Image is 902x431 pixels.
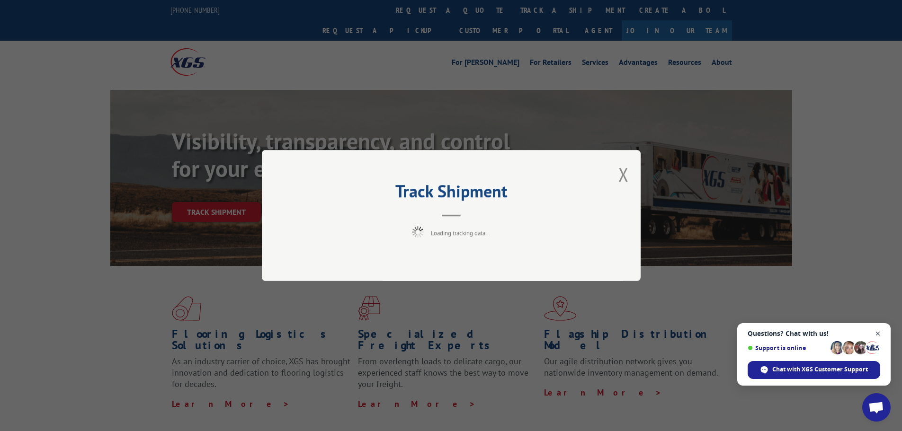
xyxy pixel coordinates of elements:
h2: Track Shipment [309,185,593,202]
span: Chat with XGS Customer Support [772,365,868,374]
img: xgs-loading [412,226,424,238]
span: Questions? Chat with us! [748,330,880,337]
span: Support is online [748,344,827,352]
span: Close chat [872,328,884,340]
span: Loading tracking data... [431,229,491,237]
div: Open chat [862,393,891,422]
button: Close modal [618,162,629,187]
div: Chat with XGS Customer Support [748,361,880,379]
